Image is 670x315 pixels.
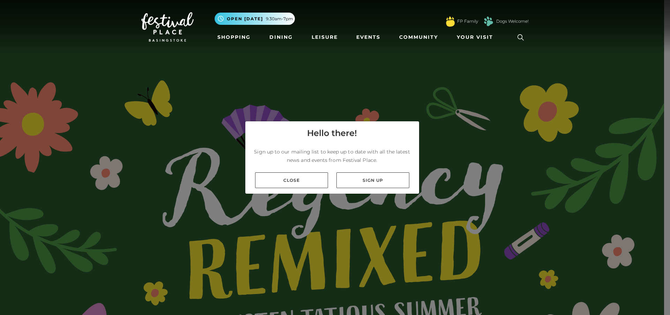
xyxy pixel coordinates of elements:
span: Your Visit [457,34,493,41]
img: Festival Place Logo [141,12,194,42]
a: Sign up [336,172,409,188]
a: Leisure [309,31,341,44]
a: Dining [267,31,296,44]
span: Open [DATE] [227,16,263,22]
a: Community [396,31,441,44]
a: FP Family [457,18,478,24]
h4: Hello there! [307,127,357,139]
p: Sign up to our mailing list to keep up to date with all the latest news and events from Festival ... [251,148,414,164]
a: Events [353,31,383,44]
span: 9.30am-7pm [266,16,293,22]
a: Close [255,172,328,188]
a: Dogs Welcome! [496,18,529,24]
button: Open [DATE] 9.30am-7pm [215,13,295,25]
a: Your Visit [454,31,499,44]
a: Shopping [215,31,253,44]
